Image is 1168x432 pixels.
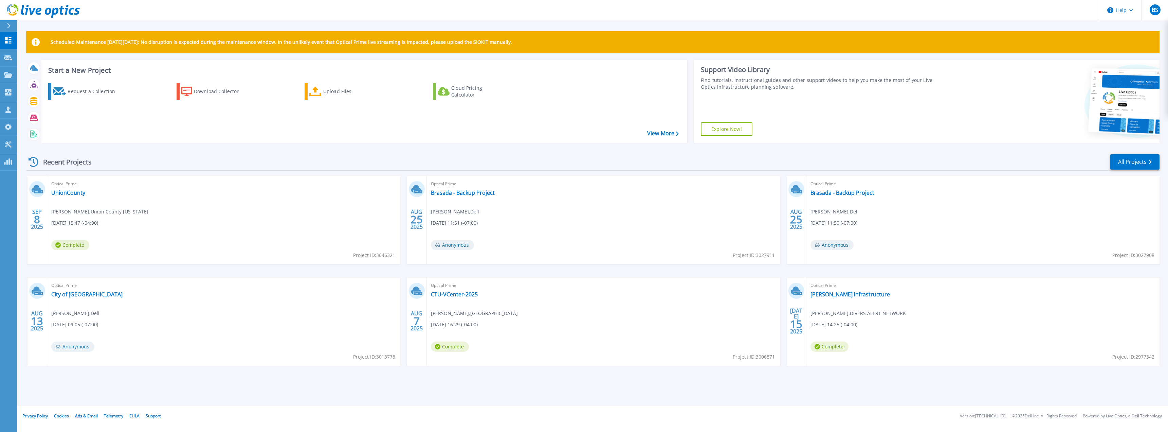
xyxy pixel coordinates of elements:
[54,413,69,419] a: Cookies
[410,217,423,222] span: 25
[51,342,94,352] span: Anonymous
[1012,414,1077,418] li: © 2025 Dell Inc. All Rights Reserved
[431,310,518,317] span: [PERSON_NAME] , [GEOGRAPHIC_DATA]
[51,180,396,188] span: Optical Prime
[177,83,252,100] a: Download Collector
[194,85,248,98] div: Download Collector
[51,282,396,289] span: Optical Prime
[51,321,98,328] span: [DATE] 09:05 (-07:00)
[810,219,857,227] span: [DATE] 11:50 (-07:00)
[701,77,944,90] div: Find tutorials, instructional guides and other support videos to help you make the most of your L...
[31,207,43,232] div: SEP 2025
[129,413,140,419] a: EULA
[51,291,123,298] a: City of [GEOGRAPHIC_DATA]
[31,309,43,333] div: AUG 2025
[451,85,506,98] div: Cloud Pricing Calculator
[431,321,478,328] span: [DATE] 16:29 (-04:00)
[1112,252,1154,259] span: Project ID: 3027908
[431,282,776,289] span: Optical Prime
[810,321,857,328] span: [DATE] 14:25 (-04:00)
[810,208,859,215] span: [PERSON_NAME] , Dell
[410,309,423,333] div: AUG 2025
[353,353,395,361] span: Project ID: 3013778
[1083,414,1162,418] li: Powered by Live Optics, a Dell Technology
[22,413,48,419] a: Privacy Policy
[647,130,679,137] a: View More
[51,219,98,227] span: [DATE] 15:47 (-04:00)
[701,122,752,136] a: Explore Now!
[1112,353,1154,361] span: Project ID: 2977342
[51,310,99,317] span: [PERSON_NAME] , Dell
[410,207,423,232] div: AUG 2025
[431,180,776,188] span: Optical Prime
[790,217,802,222] span: 25
[433,83,509,100] a: Cloud Pricing Calculator
[810,291,890,298] a: [PERSON_NAME] infrastructure
[810,180,1155,188] span: Optical Prime
[51,189,85,196] a: UnionCounty
[323,85,378,98] div: Upload Files
[810,189,874,196] a: Brasada - Backup Project
[431,291,478,298] a: CTU-VCenter-2025
[75,413,98,419] a: Ads & Email
[810,282,1155,289] span: Optical Prime
[431,342,469,352] span: Complete
[431,219,478,227] span: [DATE] 11:51 (-07:00)
[790,321,802,327] span: 15
[790,207,803,232] div: AUG 2025
[701,65,944,74] div: Support Video Library
[960,414,1006,418] li: Version: [TECHNICAL_ID]
[51,208,148,215] span: [PERSON_NAME] , Union County [US_STATE]
[431,189,495,196] a: Brasada - Backup Project
[353,252,395,259] span: Project ID: 3046321
[146,413,161,419] a: Support
[51,240,89,250] span: Complete
[104,413,123,419] a: Telemetry
[414,318,420,324] span: 7
[1152,7,1158,13] span: BS
[810,240,854,250] span: Anonymous
[68,85,122,98] div: Request a Collection
[810,342,848,352] span: Complete
[34,217,40,222] span: 8
[51,39,512,45] p: Scheduled Maintenance [DATE][DATE]: No disruption is expected during the maintenance window. In t...
[810,310,906,317] span: [PERSON_NAME] , DIVERS ALERT NETWORK
[431,208,479,215] span: [PERSON_NAME] , Dell
[26,154,101,170] div: Recent Projects
[790,309,803,333] div: [DATE] 2025
[31,318,43,324] span: 13
[431,240,474,250] span: Anonymous
[1110,154,1160,170] a: All Projects
[733,353,775,361] span: Project ID: 3006871
[48,83,124,100] a: Request a Collection
[733,252,775,259] span: Project ID: 3027911
[305,83,380,100] a: Upload Files
[48,67,678,74] h3: Start a New Project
